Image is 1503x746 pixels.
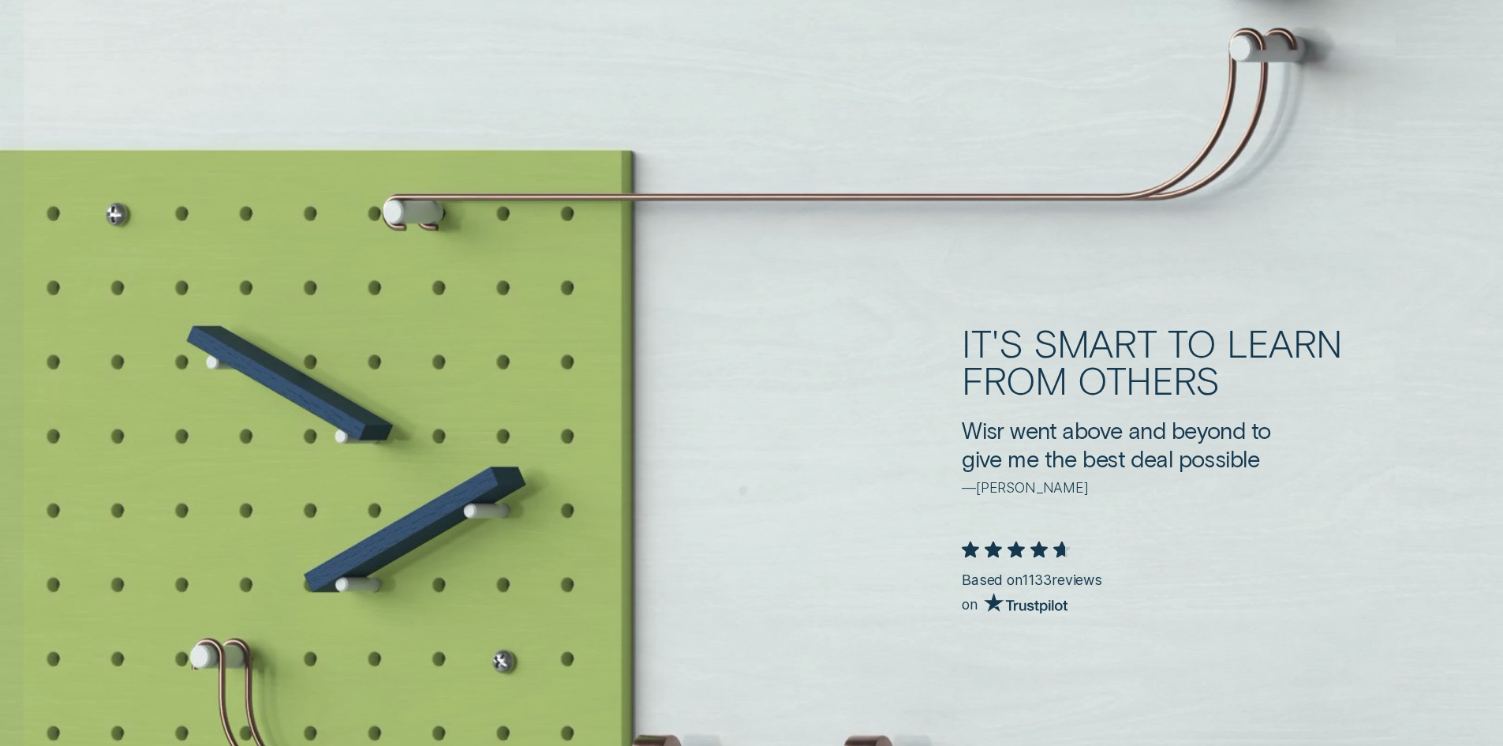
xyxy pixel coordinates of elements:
[962,362,1067,399] div: from
[1078,362,1220,399] div: others
[1034,324,1157,362] div: smart
[1227,324,1343,362] div: learn
[962,324,1023,362] div: It's
[1168,324,1217,362] div: to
